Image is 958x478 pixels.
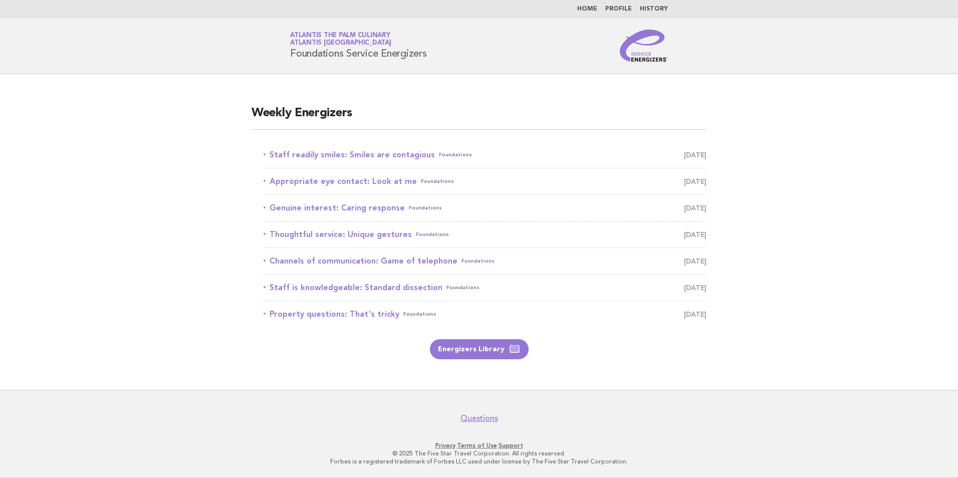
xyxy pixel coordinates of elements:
[264,254,706,268] a: Channels of communication: Game of telephoneFoundations [DATE]
[264,281,706,295] a: Staff is knowledgeable: Standard dissectionFoundations [DATE]
[264,227,706,242] a: Thoughtful service: Unique gesturesFoundations [DATE]
[684,254,706,268] span: [DATE]
[264,148,706,162] a: Staff readily smiles: Smiles are contagiousFoundations [DATE]
[577,6,597,12] a: Home
[264,174,706,188] a: Appropriate eye contact: Look at meFoundations [DATE]
[264,201,706,215] a: Genuine interest: Caring responseFoundations [DATE]
[430,339,529,359] a: Energizers Library
[457,442,497,449] a: Terms of Use
[499,442,523,449] a: Support
[409,201,442,215] span: Foundations
[640,6,668,12] a: History
[290,32,391,46] a: Atlantis The Palm CulinaryAtlantis [GEOGRAPHIC_DATA]
[684,174,706,188] span: [DATE]
[172,457,786,465] p: Forbes is a registered trademark of Forbes LLC used under license by The Five Star Travel Corpora...
[421,174,454,188] span: Foundations
[684,201,706,215] span: [DATE]
[446,281,480,295] span: Foundations
[605,6,632,12] a: Profile
[435,442,455,449] a: Privacy
[620,30,668,62] img: Service Energizers
[684,281,706,295] span: [DATE]
[684,227,706,242] span: [DATE]
[290,40,391,47] span: Atlantis [GEOGRAPHIC_DATA]
[290,33,427,59] h1: Foundations Service Energizers
[264,307,706,321] a: Property questions: That's trickyFoundations [DATE]
[172,449,786,457] p: © 2025 The Five Star Travel Corporation. All rights reserved.
[684,307,706,321] span: [DATE]
[172,441,786,449] p: · ·
[439,148,472,162] span: Foundations
[684,148,706,162] span: [DATE]
[252,105,706,130] h2: Weekly Energizers
[460,413,498,423] a: Questions
[403,307,436,321] span: Foundations
[461,254,495,268] span: Foundations
[416,227,449,242] span: Foundations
